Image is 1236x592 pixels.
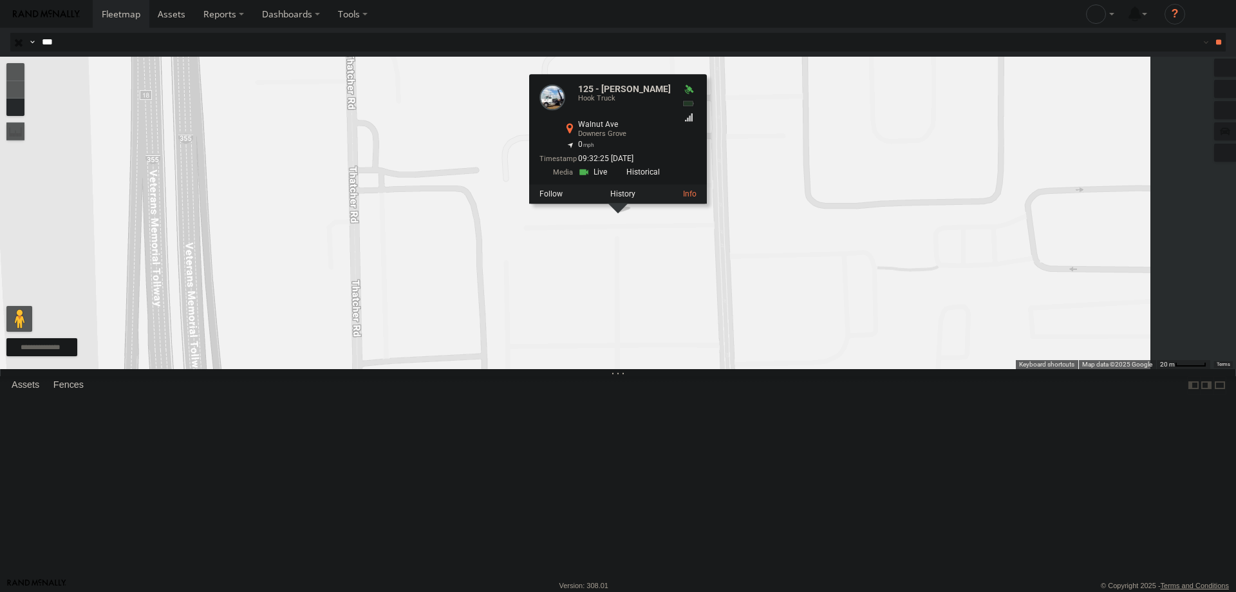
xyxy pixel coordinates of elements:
label: Search Query [27,33,37,52]
label: Dock Summary Table to the Right [1200,376,1213,395]
label: Hide Summary Table [1213,376,1226,395]
div: Walnut Ave [578,120,671,129]
button: Drag Pegman onto the map to open Street View [6,306,32,332]
div: Date/time of location update [539,155,671,163]
a: 125 - [PERSON_NAME] [578,84,671,94]
div: Hook Truck [578,95,671,102]
span: 20 m [1160,361,1175,368]
div: GSM Signal = 4 [681,112,697,122]
label: Realtime tracking of Asset [539,189,563,198]
img: rand-logo.svg [13,10,80,19]
label: View Asset History [610,189,635,198]
div: Valid GPS Fix [681,84,697,95]
div: Version: 308.01 [559,582,608,589]
a: View Asset Details [539,84,565,110]
button: Map Scale: 20 m per 45 pixels [1156,360,1210,369]
a: View Asset Details [683,189,697,198]
label: Dock Summary Table to the Left [1187,376,1200,395]
label: Assets [5,376,46,394]
button: Zoom Home [6,99,24,116]
label: Fences [47,376,90,394]
a: Terms (opens in new tab) [1217,362,1230,367]
label: Search Filter Options [1183,33,1211,52]
button: Zoom out [6,81,24,99]
label: Map Settings [1214,144,1236,162]
a: View Live Media Streams [578,166,611,178]
div: Downers Grove [578,130,671,138]
button: Zoom in [6,63,24,81]
div: No voltage information received from this device. [681,99,697,109]
div: © Copyright 2025 - [1101,582,1229,589]
a: Visit our Website [7,579,66,592]
span: Map data ©2025 Google [1082,361,1152,368]
a: Terms and Conditions [1161,582,1229,589]
span: 0 [578,140,594,149]
div: Ed Pruneda [1081,5,1119,24]
i: ? [1165,4,1185,24]
a: View Historical Media Streams [615,166,664,178]
button: Keyboard shortcuts [1019,360,1074,369]
label: Measure [6,122,24,140]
